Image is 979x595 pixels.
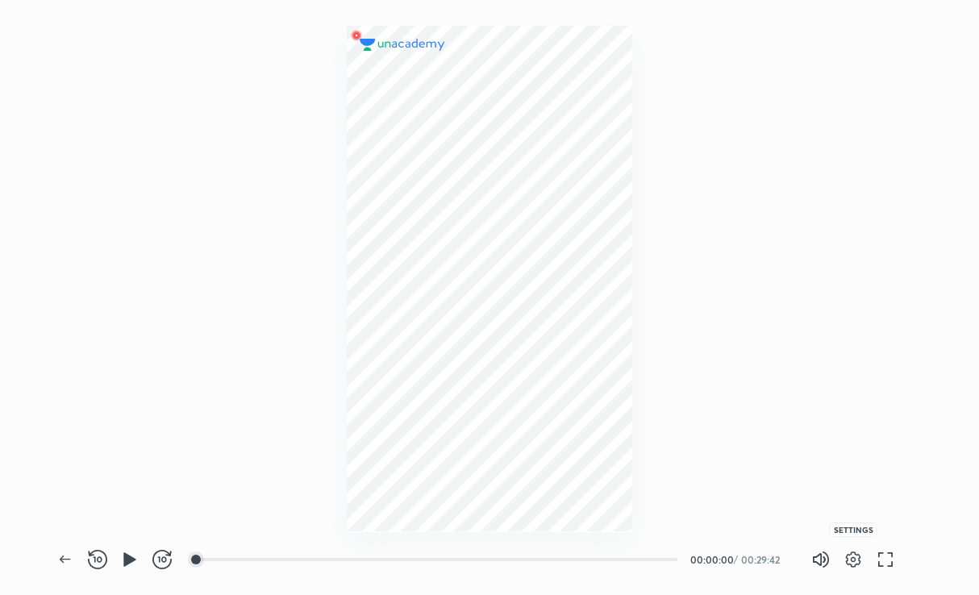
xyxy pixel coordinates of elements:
[347,26,366,45] img: wMgqJGBwKWe8AAAAABJRU5ErkJggg==
[734,555,738,564] div: /
[690,555,731,564] div: 00:00:00
[741,555,785,564] div: 00:29:42
[360,39,445,52] img: logo.2a7e12a2.svg
[830,522,877,537] div: Settings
